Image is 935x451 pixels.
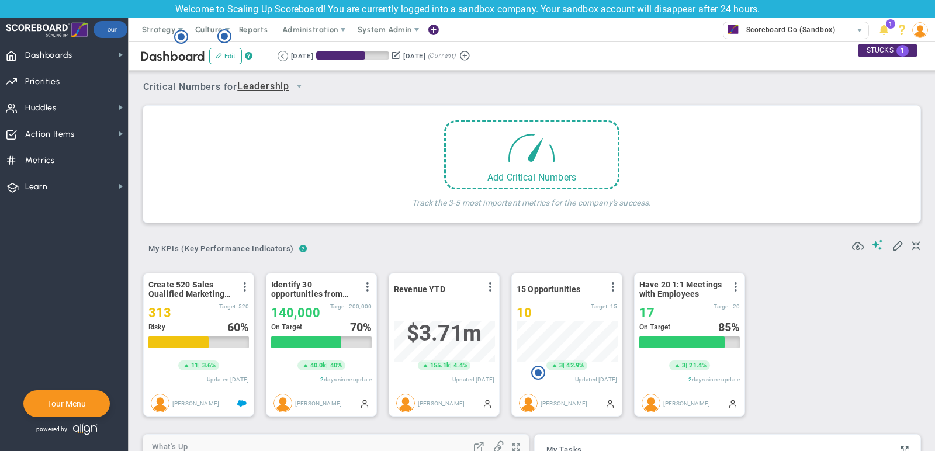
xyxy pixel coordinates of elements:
div: % [718,321,740,334]
span: Dashboards [25,43,72,68]
button: My KPIs (Key Performance Indicators) [143,240,299,260]
span: [PERSON_NAME] [418,400,465,406]
button: Tour Menu [44,398,89,409]
span: 4.4% [453,362,467,369]
span: Action Items [25,122,75,147]
span: | [198,362,200,369]
span: Updated [DATE] [452,376,494,383]
span: Edit My KPIs [892,239,903,251]
span: 10 [517,306,532,320]
img: Hannah Dogru [519,394,538,412]
span: Dashboard [140,48,205,64]
div: [DATE] [291,51,313,61]
span: 70 [350,320,363,334]
span: Identify 30 opportunities from SmithCo resulting in $200K new sales [271,280,356,299]
span: Administration [282,25,338,34]
div: Add Critical Numbers [446,172,618,183]
span: 200,000 [349,303,372,310]
li: Help & Frequently Asked Questions (FAQ) [893,18,911,41]
div: Powered by Align [23,420,148,438]
span: Target: [330,303,348,310]
div: Period Progress: 67% Day 61 of 90 with 29 remaining. [316,51,389,60]
span: Revenue YTD [394,285,445,294]
span: 140,000 [271,306,320,320]
span: 520 [238,303,249,310]
span: 42.9% [566,362,584,369]
span: Updated [DATE] [575,376,617,383]
h4: Track the 3-5 most important metrics for the company's success. [412,189,651,208]
span: 155.1k [430,361,450,370]
span: 15 Opportunities [517,285,581,294]
div: % [350,321,372,334]
span: Leadership [237,79,289,94]
img: 193898.Person.photo [912,22,928,38]
span: Learn [25,175,47,199]
div: STUCKS [858,44,917,57]
span: Suggestions (AI Feature) [872,239,884,250]
span: 17 [639,306,654,320]
span: [PERSON_NAME] [295,400,342,406]
span: Huddles [25,96,57,120]
span: select [851,22,868,39]
span: Manually Updated [605,398,615,408]
span: Refresh Data [852,238,864,250]
span: System Admin [358,25,412,34]
span: [PERSON_NAME] [172,400,219,406]
span: 2 [688,376,692,383]
span: Strategy [142,25,176,34]
span: Have 20 1:1 Meetings with Employees [639,280,724,299]
img: Hannah Dogru [642,394,660,412]
div: [DATE] [403,51,425,61]
span: | [563,362,565,369]
span: Salesforce Enabled<br ></span>Sandbox: Quarterly Leads and Opportunities [237,398,247,408]
span: 60 [227,320,240,334]
span: | [685,362,687,369]
img: 33494.Company.photo [726,22,740,37]
button: Go to previous period [278,51,288,61]
span: 40.0k [310,361,327,370]
span: (Current) [428,51,456,61]
span: Priorities [25,70,60,94]
span: Culture [195,25,223,34]
span: Reports [233,18,274,41]
span: 11 [191,361,198,370]
img: Hannah Dogru [273,394,292,412]
li: Announcements [875,18,893,41]
img: Hannah Dogru [396,394,415,412]
span: On Target [639,323,670,331]
span: 15 [610,303,617,310]
span: Critical Numbers for [143,77,312,98]
div: % [227,321,250,334]
span: 40% [330,362,342,369]
span: Updated [DATE] [207,376,249,383]
span: Create 520 Sales Qualified Marketing Leads [148,280,233,299]
span: Manually Updated [728,398,737,408]
span: 3 [559,361,563,370]
span: Target: [591,303,608,310]
span: 20 [733,303,740,310]
span: 313 [148,306,171,320]
img: Hannah Dogru [151,394,169,412]
span: select [289,77,309,96]
span: My KPIs (Key Performance Indicators) [143,240,299,258]
span: | [450,362,452,369]
span: Target: [219,303,237,310]
span: days since update [692,376,740,383]
span: $3,707,282 [407,321,482,346]
span: Scoreboard Co (Sandbox) [740,22,835,37]
span: 3 [682,361,685,370]
span: Manually Updated [360,398,369,408]
span: Risky [148,323,165,331]
span: days since update [324,376,372,383]
span: 85 [718,320,731,334]
span: 2 [320,376,324,383]
span: Metrics [25,148,55,173]
span: 1 [896,45,909,57]
span: Manually Updated [483,398,492,408]
span: 21.4% [689,362,707,369]
span: [PERSON_NAME] [541,400,587,406]
button: Edit [209,48,242,64]
span: [PERSON_NAME] [663,400,710,406]
span: Target: [714,303,731,310]
span: On Target [271,323,302,331]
